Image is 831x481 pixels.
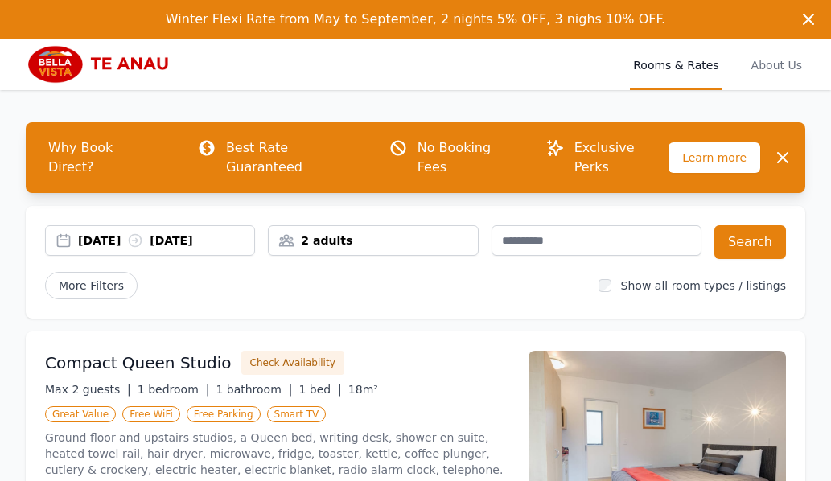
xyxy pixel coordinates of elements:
[45,383,131,396] span: Max 2 guests |
[26,45,180,84] img: Bella Vista Te Anau
[45,351,232,374] h3: Compact Queen Studio
[269,232,477,249] div: 2 adults
[267,406,327,422] span: Smart TV
[122,406,180,422] span: Free WiFi
[418,138,520,177] p: No Booking Fees
[78,232,254,249] div: [DATE] [DATE]
[241,351,344,375] button: Check Availability
[187,406,261,422] span: Free Parking
[748,39,805,90] a: About Us
[45,272,138,299] span: More Filters
[216,383,292,396] span: 1 bathroom |
[348,383,378,396] span: 18m²
[630,39,722,90] a: Rooms & Rates
[621,279,786,292] label: Show all room types / listings
[298,383,341,396] span: 1 bed |
[574,138,669,177] p: Exclusive Perks
[138,383,210,396] span: 1 bedroom |
[35,132,171,183] span: Why Book Direct?
[166,11,665,27] span: Winter Flexi Rate from May to September, 2 nights 5% OFF, 3 nighs 10% OFF.
[669,142,760,173] span: Learn more
[226,138,363,177] p: Best Rate Guaranteed
[45,406,116,422] span: Great Value
[714,225,786,259] button: Search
